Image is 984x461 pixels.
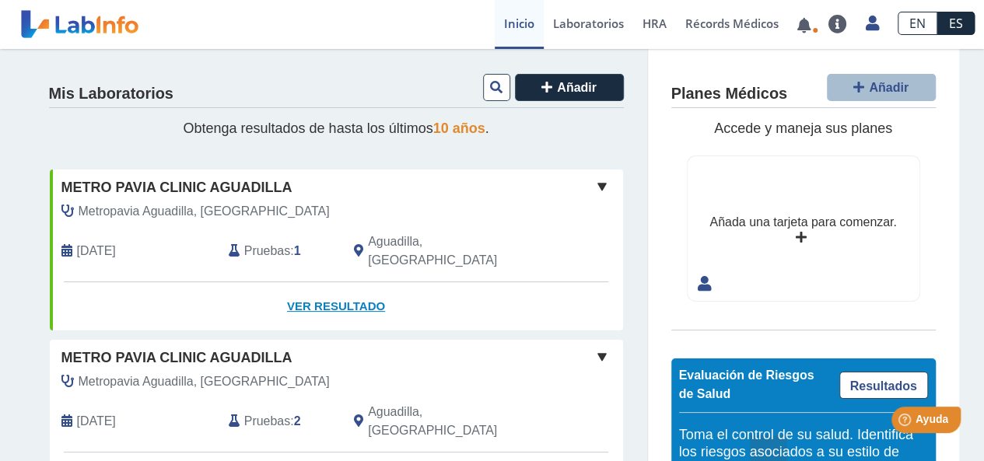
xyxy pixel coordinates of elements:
a: ES [937,12,975,35]
a: Resultados [839,372,928,399]
span: Pruebas [244,412,290,431]
span: Evaluación de Riesgos de Salud [679,368,814,400]
span: Añadir [869,81,909,94]
a: EN [898,12,937,35]
span: Aguadilla, PR [368,232,540,270]
span: Metro Pavia Clinic Aguadilla [61,177,292,198]
iframe: Help widget launcher [846,400,967,444]
h4: Planes Médicos [671,85,787,103]
h4: Mis Laboratorios [49,85,173,103]
span: Añadir [557,81,597,94]
div: : [217,403,342,440]
span: Pruebas [244,242,290,260]
a: Ver Resultado [50,282,623,331]
b: 1 [294,244,301,257]
span: 2025-09-08 [77,242,116,260]
div: Añada una tarjeta para comenzar. [709,213,896,232]
button: Añadir [515,74,624,101]
div: : [217,232,342,270]
span: 2025-08-25 [77,412,116,431]
span: Aguadilla, PR [368,403,540,440]
span: 10 años [433,120,485,136]
span: Metropavia Aguadilla, Laborato [79,202,330,221]
span: Accede y maneja sus planes [714,120,892,136]
span: Metro Pavia Clinic Aguadilla [61,347,292,368]
b: 2 [294,414,301,428]
span: Metropavia Aguadilla, Laborato [79,372,330,391]
span: Obtenga resultados de hasta los últimos . [183,120,488,136]
button: Añadir [827,74,936,101]
span: HRA [643,16,667,31]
